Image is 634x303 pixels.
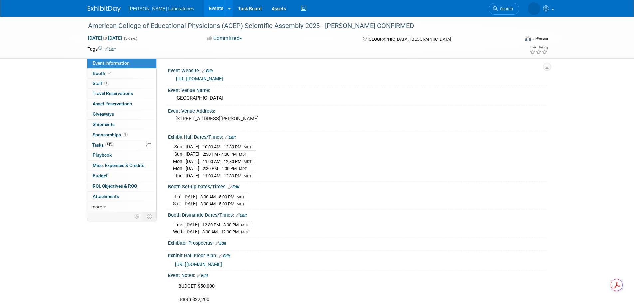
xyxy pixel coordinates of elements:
[203,166,237,171] span: 2:30 PM - 4:00 PM
[225,135,236,140] a: Edit
[168,270,547,279] div: Event Notes:
[237,202,245,206] span: MDT
[87,79,156,89] a: Staff1
[87,69,156,78] a: Booth
[87,99,156,109] a: Asset Reservations
[93,111,114,117] span: Giveaways
[244,160,252,164] span: MDT
[87,130,156,140] a: Sponsorships1
[173,151,186,158] td: Sun.
[93,163,144,168] span: Misc. Expenses & Credits
[87,171,156,181] a: Budget
[173,228,185,235] td: Wed.
[173,200,183,207] td: Sat.
[93,101,132,106] span: Asset Reservations
[87,181,156,191] a: ROI, Objectives & ROO
[185,221,199,228] td: [DATE]
[239,152,247,157] span: MDT
[530,46,548,49] div: Event Rating
[105,142,114,147] span: 84%
[532,36,548,41] div: In-Person
[131,212,143,221] td: Personalize Event Tab Strip
[205,35,245,42] button: Committed
[241,230,249,234] span: MDT
[168,85,547,94] div: Event Venue Name:
[108,71,111,75] i: Booth reservation complete
[86,20,509,32] div: American College of Educational Physicians (ACEP) Scientific Assembly 2025 - [PERSON_NAME] CONFIRMED
[241,223,249,227] span: MDT
[183,193,197,200] td: [DATE]
[91,204,102,209] span: more
[489,3,519,15] a: Search
[239,167,247,171] span: MDT
[88,46,116,52] td: Tags
[87,140,156,150] a: Tasks84%
[186,158,199,165] td: [DATE]
[202,229,239,234] span: 8:00 AM - 12:00 PM
[186,143,199,151] td: [DATE]
[244,145,252,149] span: MDT
[168,210,547,219] div: Booth Dismantle Dates/Times:
[88,35,122,41] span: [DATE] [DATE]
[104,81,109,86] span: 1
[368,37,451,42] span: [GEOGRAPHIC_DATA], [GEOGRAPHIC_DATA]
[173,193,183,200] td: Fri.
[93,183,137,189] span: ROI, Objectives & ROO
[480,35,548,45] div: Event Format
[102,35,108,41] span: to
[87,58,156,68] a: Event Information
[528,2,540,15] img: Tisha Davis
[202,222,239,227] span: 12:30 PM - 8:00 PM
[173,221,185,228] td: Tue.
[203,159,241,164] span: 11:00 AM - 12:30 PM
[203,144,241,149] span: 10:00 AM - 12:30 PM
[87,161,156,171] a: Misc. Expenses & Credits
[93,173,107,178] span: Budget
[175,116,318,122] pre: [STREET_ADDRESS][PERSON_NAME]
[168,182,547,190] div: Booth Set-up Dates/Times:
[173,93,542,103] div: [GEOGRAPHIC_DATA]
[93,81,109,86] span: Staff
[93,194,119,199] span: Attachments
[143,212,156,221] td: Toggle Event Tabs
[203,152,237,157] span: 2:30 PM - 4:00 PM
[200,201,234,206] span: 8:00 AM - 5:00 PM
[168,132,547,141] div: Exhibit Hall Dates/Times:
[215,241,226,246] a: Edit
[129,6,194,11] span: [PERSON_NAME] Laboratories
[185,228,199,235] td: [DATE]
[203,173,241,178] span: 11:00 AM - 12:30 PM
[244,174,252,178] span: MDT
[173,158,186,165] td: Mon.
[173,165,186,172] td: Mon.
[200,194,234,199] span: 8:00 AM - 5:00 PM
[87,109,156,119] a: Giveaways
[525,36,531,41] img: Format-Inperson.png
[88,6,121,12] img: ExhibitDay
[105,47,116,52] a: Edit
[498,6,513,11] span: Search
[176,76,223,81] a: [URL][DOMAIN_NAME]
[123,132,128,137] span: 1
[173,172,186,179] td: Tue.
[175,262,222,267] a: [URL][DOMAIN_NAME]
[197,273,208,278] a: Edit
[186,165,199,172] td: [DATE]
[123,36,137,41] span: (3 days)
[228,185,239,189] a: Edit
[93,60,130,66] span: Event Information
[219,254,230,258] a: Edit
[92,142,114,148] span: Tasks
[87,89,156,99] a: Travel Reservations
[87,192,156,202] a: Attachments
[87,150,156,160] a: Playbook
[93,132,128,137] span: Sponsorships
[87,120,156,130] a: Shipments
[168,251,547,259] div: Exhibit Hall Floor Plan:
[183,200,197,207] td: [DATE]
[93,71,113,76] span: Booth
[236,213,247,218] a: Edit
[168,66,547,74] div: Event Website:
[168,238,547,247] div: Exhibitor Prospectus:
